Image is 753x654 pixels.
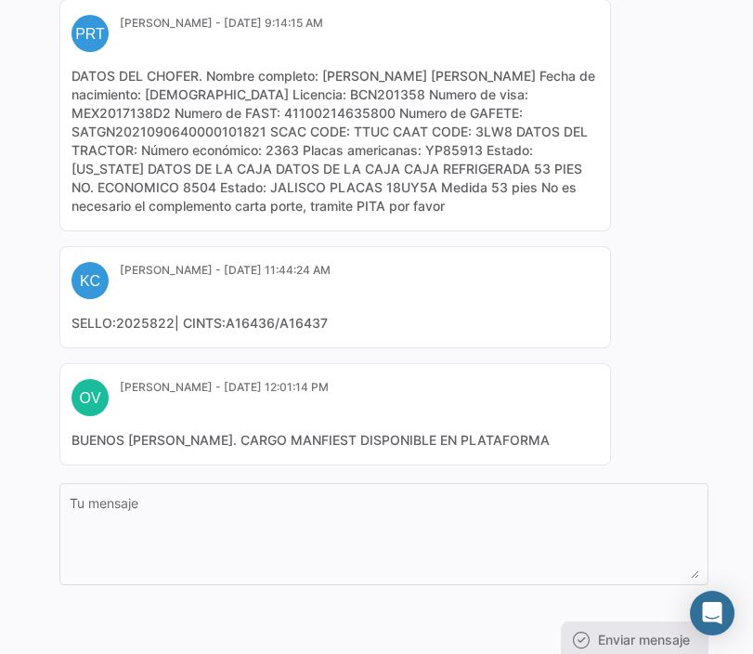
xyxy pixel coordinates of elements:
mat-card-subtitle: [PERSON_NAME] - [DATE] 11:44:24 AM [120,262,331,279]
mat-card-subtitle: [PERSON_NAME] - [DATE] 12:01:14 PM [120,379,329,396]
div: KC [71,262,109,299]
div: OV [71,379,109,416]
mat-card-content: SELLO:2025822| CINTS:A16436/A16437 [71,314,599,333]
mat-card-content: DATOS DEL CHOFER. Nombre completo: [PERSON_NAME] [PERSON_NAME] Fecha de nacimiento: [DEMOGRAPHIC_... [71,67,599,216]
div: PRT [71,15,109,52]
mat-card-content: BUENOS [PERSON_NAME]. CARGO MANFIEST DISPONIBLE EN PLATAFORMA [71,431,599,450]
div: Abrir Intercom Messenger [690,591,734,635]
mat-card-subtitle: [PERSON_NAME] - [DATE] 9:14:15 AM [120,15,323,32]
